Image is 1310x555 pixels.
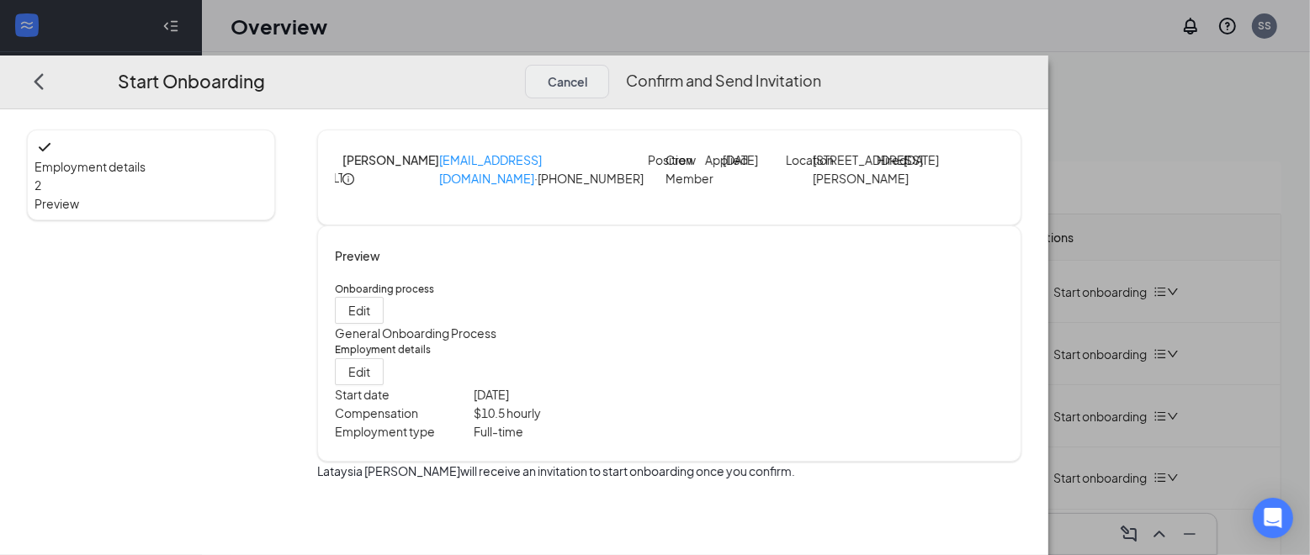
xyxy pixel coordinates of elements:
[342,173,354,185] span: info-circle
[335,385,475,404] p: Start date
[342,151,439,169] h4: [PERSON_NAME]
[904,151,958,169] p: [DATE]
[439,151,648,188] p: · [PHONE_NUMBER]
[335,358,384,385] button: Edit
[34,194,268,213] span: Preview
[474,404,669,422] p: $ 10.5 hourly
[317,462,1021,480] p: Lataysia [PERSON_NAME] will receive an invitation to start onboarding once you confirm.
[335,342,1004,357] h5: Employment details
[439,152,542,186] a: [EMAIL_ADDRESS][DOMAIN_NAME]
[335,325,496,341] span: General Onboarding Process
[813,151,867,188] p: [STREET_ADDRESS][PERSON_NAME]
[118,67,265,95] h3: Start Onboarding
[34,177,41,193] span: 2
[335,404,475,422] p: Compensation
[786,151,813,169] p: Location
[474,385,669,404] p: [DATE]
[348,301,370,320] span: Edit
[705,151,722,169] p: Applied
[626,65,821,98] button: Confirm and Send Invitation
[34,157,268,176] span: Employment details
[335,422,475,441] p: Employment type
[34,137,55,157] svg: Checkmark
[648,151,665,169] p: Position
[525,65,609,98] button: Cancel
[723,151,757,169] p: [DATE]
[335,297,384,324] button: Edit
[877,151,904,169] p: Hired
[1253,498,1293,538] div: Open Intercom Messenger
[666,151,700,188] p: Crew Member
[474,422,669,441] p: Full-time
[335,282,1004,297] h5: Onboarding process
[335,246,1004,265] h4: Preview
[333,168,344,187] div: LT
[348,362,370,381] span: Edit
